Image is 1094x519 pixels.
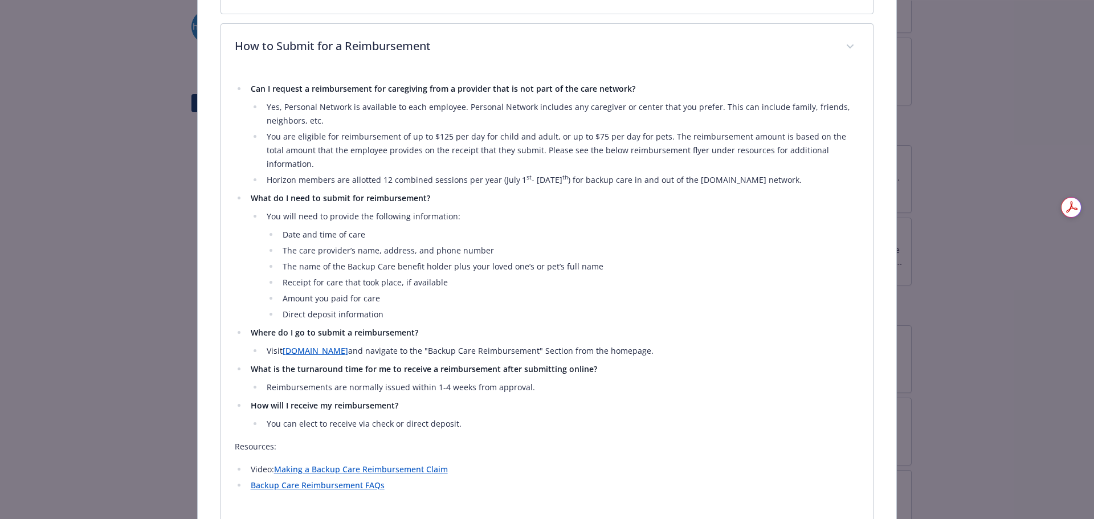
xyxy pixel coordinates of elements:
sup: st [526,173,532,181]
li: Amount you paid for care [279,292,860,305]
li: The care provider’s name, address, and phone number [279,244,860,258]
li: You will need to provide the following information: [263,210,860,321]
strong: Can I request a reimbursement for caregiving from a provider that is not part of the care network? [251,83,635,94]
strong: How will I receive my reimbursement? [251,400,398,411]
li: Video: [247,463,860,476]
li: You are eligible for reimbursement of up to $125 per day for child and adult, or up to $75 per da... [263,130,860,171]
li: Visit and navigate to the "Backup Care Reimbursement" Section from the homepage. [263,344,860,358]
li: Direct deposit information [279,308,860,321]
li: You can elect to receive via check or direct deposit. [263,417,860,431]
li: Horizon members are allotted 12 combined sessions per year (July 1 - [DATE] ) for backup care in ... [263,173,860,187]
li: Reimbursements are normally issued within 1-4 weeks from approval. [263,381,860,394]
div: How to Submit for a Reimbursement [221,24,873,71]
li: Receipt for care that took place, if available [279,276,860,289]
strong: Where do I go to submit a reimbursement? [251,327,418,338]
a: Making a Backup Care Reimbursement Claim [274,464,448,475]
a: [DOMAIN_NAME] [283,345,348,356]
strong: What do I need to submit for reimbursement? [251,193,430,203]
li: The name of the Backup Care benefit holder plus your loved one’s or pet’s full name [279,260,860,273]
li: Yes, Personal Network is available to each employee. Personal Network includes any caregiver or c... [263,100,860,128]
p: Resources: [235,440,860,453]
a: Backup Care Reimbursement FAQs [251,480,385,491]
strong: What is the turnaround time for me to receive a reimbursement after submitting online? [251,363,597,374]
sup: th [562,173,568,181]
li: Date and time of care [279,228,860,242]
p: How to Submit for a Reimbursement [235,38,832,55]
